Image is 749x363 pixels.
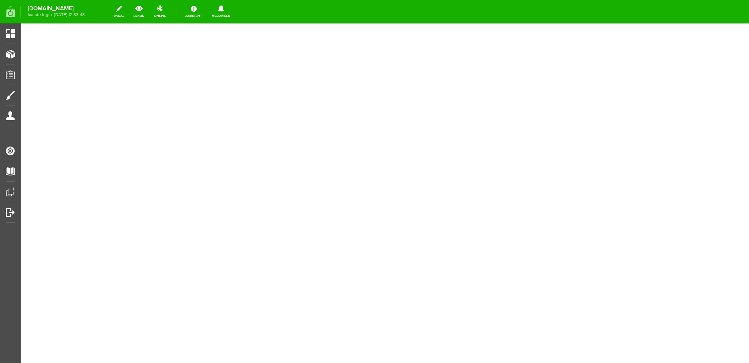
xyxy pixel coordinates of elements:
a: Assistent [181,4,206,20]
strong: [DOMAIN_NAME] [28,7,85,11]
a: online [150,4,170,20]
span: laatste login: [DATE] 12:33:43 [28,13,85,17]
a: bekijk [129,4,148,20]
a: wijzig [109,4,128,20]
a: Meldingen [207,4,235,20]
